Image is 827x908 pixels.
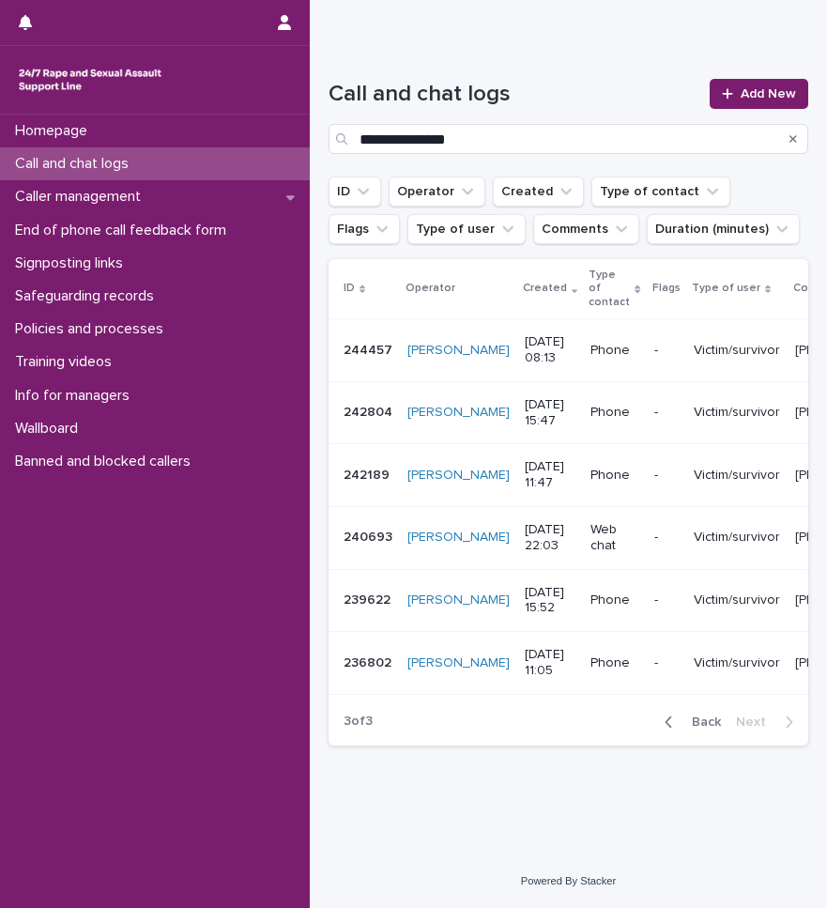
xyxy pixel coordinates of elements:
[8,320,178,338] p: Policies and processes
[681,716,721,729] span: Back
[590,655,638,671] p: Phone
[525,522,575,554] p: [DATE] 22:03
[590,405,638,421] p: Phone
[344,339,396,359] p: 244457
[728,714,808,731] button: Next
[654,593,679,608] p: -
[525,334,575,366] p: [DATE] 08:13
[710,79,808,109] a: Add New
[652,278,681,299] p: Flags
[8,287,169,305] p: Safeguarding records
[589,265,630,313] p: Type of contact
[521,875,616,886] a: Powered By Stacker
[694,530,780,546] p: Victim/survivor
[329,81,698,108] h1: Call and chat logs
[647,214,800,244] button: Duration (minutes)
[523,278,567,299] p: Created
[591,177,730,207] button: Type of contact
[590,343,638,359] p: Phone
[407,214,526,244] button: Type of user
[344,589,394,608] p: 239622
[654,655,679,671] p: -
[654,405,679,421] p: -
[8,353,127,371] p: Training videos
[525,647,575,679] p: [DATE] 11:05
[344,278,355,299] p: ID
[650,714,728,731] button: Back
[741,87,796,100] span: Add New
[407,343,510,359] a: [PERSON_NAME]
[8,222,241,239] p: End of phone call feedback form
[329,699,388,745] p: 3 of 3
[694,405,780,421] p: Victim/survivor
[406,278,455,299] p: Operator
[8,254,138,272] p: Signposting links
[8,155,144,173] p: Call and chat logs
[493,177,584,207] button: Created
[329,124,808,154] input: Search
[590,593,638,608] p: Phone
[15,61,165,99] img: rhQMoQhaT3yELyF149Cw
[694,343,780,359] p: Victim/survivor
[694,593,780,608] p: Victim/survivor
[8,188,156,206] p: Caller management
[525,585,575,617] p: [DATE] 15:52
[692,278,760,299] p: Type of user
[389,177,485,207] button: Operator
[344,652,395,671] p: 236802
[654,530,679,546] p: -
[8,420,93,438] p: Wallboard
[694,655,780,671] p: Victim/survivor
[694,468,780,484] p: Victim/survivor
[407,530,510,546] a: [PERSON_NAME]
[407,405,510,421] a: [PERSON_NAME]
[344,464,393,484] p: 242189
[525,397,575,429] p: [DATE] 15:47
[736,716,777,729] span: Next
[654,343,679,359] p: -
[590,522,638,554] p: Web chat
[8,122,102,140] p: Homepage
[407,468,510,484] a: [PERSON_NAME]
[344,526,396,546] p: 240693
[654,468,679,484] p: -
[329,177,381,207] button: ID
[329,214,400,244] button: Flags
[8,453,206,470] p: Banned and blocked callers
[407,593,510,608] a: [PERSON_NAME]
[8,387,145,405] p: Info for managers
[407,655,510,671] a: [PERSON_NAME]
[344,401,396,421] p: 242804
[533,214,639,244] button: Comments
[525,459,575,491] p: [DATE] 11:47
[590,468,638,484] p: Phone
